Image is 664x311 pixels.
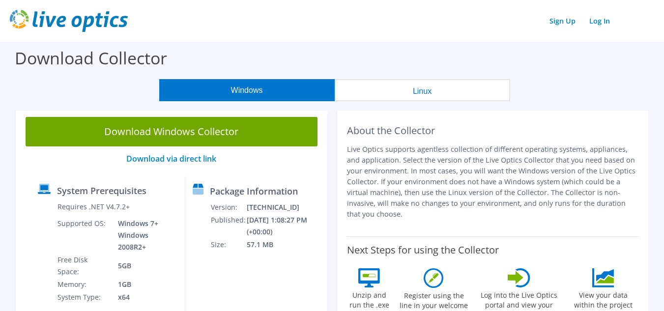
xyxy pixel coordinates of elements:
a: Sign Up [545,14,580,28]
label: System Prerequisites [57,186,146,196]
td: System Type: [57,291,111,304]
td: [TECHNICAL_ID] [246,201,322,214]
td: 57.1 MB [246,238,322,251]
label: Requires .NET V4.7.2+ [58,202,130,212]
button: Windows [159,79,335,101]
td: Free Disk Space: [57,254,111,278]
td: [DATE] 1:08:27 PM (+00:00) [246,214,322,238]
td: x64 [111,291,177,304]
img: live_optics_svg.svg [10,10,128,32]
td: 1GB [111,278,177,291]
label: Package Information [210,186,298,196]
td: Windows 7+ Windows 2008R2+ [111,217,177,254]
p: Live Optics supports agentless collection of different operating systems, appliances, and applica... [347,144,639,220]
td: Version: [210,201,246,214]
td: 5GB [111,254,177,278]
a: Download Windows Collector [26,117,318,146]
label: Next Steps for using the Collector [347,244,499,256]
label: Unzip and run the .exe [347,287,392,310]
label: Download Collector [15,47,167,69]
a: Download via direct link [126,153,216,164]
button: Linux [335,79,510,101]
td: Supported OS: [57,217,111,254]
a: Log In [584,14,615,28]
td: Published: [210,214,246,238]
label: View your data within the project [568,287,638,310]
td: Memory: [57,278,111,291]
td: Size: [210,238,246,251]
h2: About the Collector [347,125,639,137]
